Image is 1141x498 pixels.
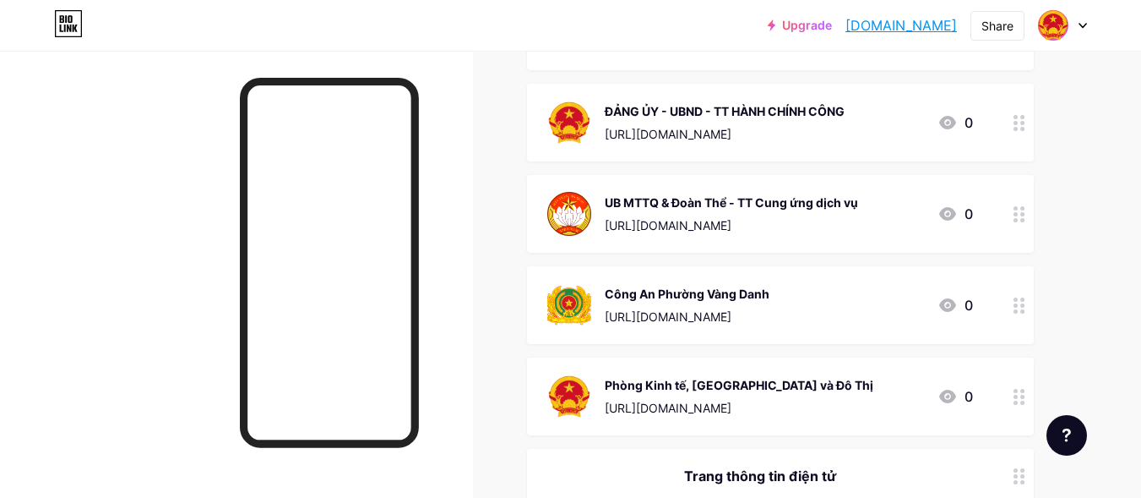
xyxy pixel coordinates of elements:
[547,101,591,145] img: ĐẢNG ỦY - UBND - TT HÀNH CHÍNH CÔNG
[605,125,845,143] div: [URL][DOMAIN_NAME]
[605,399,873,417] div: [URL][DOMAIN_NAME]
[605,285,769,303] div: Công An Phường Vàng Danh
[605,308,769,326] div: [URL][DOMAIN_NAME]
[605,216,858,234] div: [URL][DOMAIN_NAME]
[981,17,1013,35] div: Share
[547,375,591,419] img: Phòng Kinh tế, Hạ Tầng và Đô Thị
[937,386,973,407] div: 0
[1037,9,1069,41] img: Công Huy Mai
[937,295,973,315] div: 0
[605,102,845,120] div: ĐẢNG ỦY - UBND - TT HÀNH CHÍNH CÔNG
[605,194,858,211] div: UB MTTQ & Đoàn Thể - TT Cung ứng dịch vụ
[937,204,973,224] div: 0
[547,466,973,486] div: Trang thông tin điện tử
[605,376,873,394] div: Phòng Kinh tế, [GEOGRAPHIC_DATA] và Đô Thị
[845,15,957,36] a: [DOMAIN_NAME]
[547,283,591,327] img: Công An Phường Vàng Danh
[937,112,973,133] div: 0
[768,19,832,32] a: Upgrade
[547,192,591,236] img: UB MTTQ & Đoàn Thể - TT Cung ứng dịch vụ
